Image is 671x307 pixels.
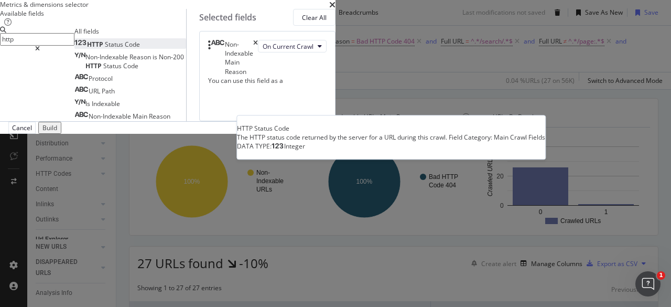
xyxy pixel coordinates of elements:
[123,61,138,70] span: Code
[125,40,140,49] span: Code
[42,123,57,132] div: Build
[153,52,159,61] span: is
[263,42,313,51] span: On Current Crawl
[85,99,92,108] span: Is
[129,52,153,61] span: Reason
[133,112,149,121] span: Main
[635,271,661,297] iframe: Intercom live chat
[102,87,115,96] span: Path
[149,112,170,121] span: Reason
[38,122,61,134] button: Build
[89,112,133,121] span: Non-Indexable
[208,40,327,76] div: Non-Indexable Main ReasontimesOn Current Crawl
[105,40,125,49] span: Status
[237,133,545,142] div: The HTTP status code returned by the server for a URL during this crawl. Field Category: Main Cra...
[258,40,327,52] button: On Current Crawl
[199,12,256,24] div: Selected fields
[225,40,253,76] div: Non-Indexable Main Reason
[87,40,105,49] span: HTTP
[657,271,665,280] span: 1
[103,61,123,70] span: Status
[237,124,545,133] div: HTTP Status Code
[8,122,36,134] button: Cancel
[237,142,272,151] span: DATA TYPE:
[208,76,327,85] div: You can use this field as a
[92,99,120,108] span: Indexable
[89,74,113,83] span: Protocol
[85,61,103,70] span: HTTP
[89,87,102,96] span: URL
[284,142,305,151] span: Integer
[302,13,327,22] div: Clear All
[293,9,335,26] button: Clear All
[74,27,186,36] div: All fields
[85,52,129,61] span: Non-Indexable
[253,40,258,76] div: times
[159,52,184,61] span: Non-200
[12,123,32,132] div: Cancel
